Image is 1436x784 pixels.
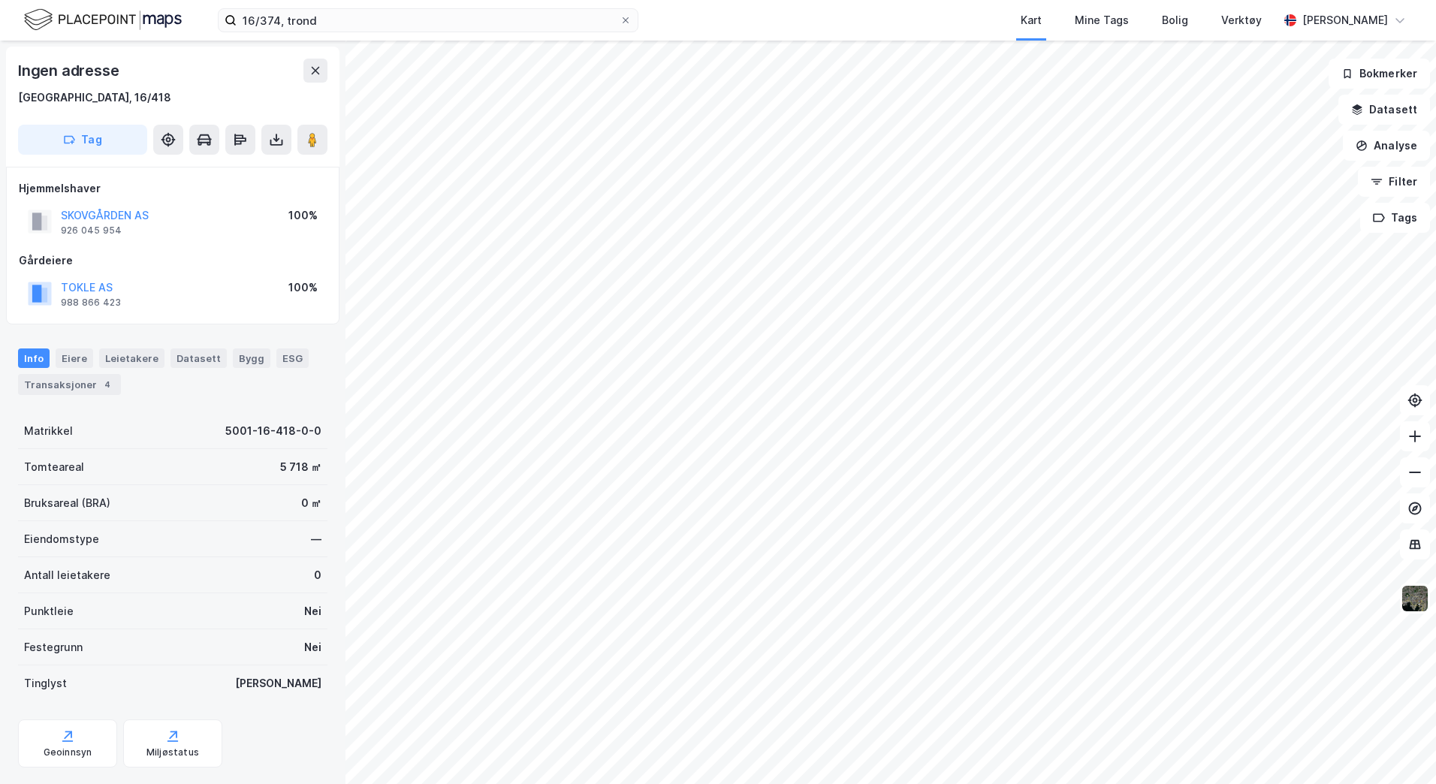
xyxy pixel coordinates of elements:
[100,377,115,392] div: 4
[233,348,270,368] div: Bygg
[1338,95,1430,125] button: Datasett
[18,348,50,368] div: Info
[288,207,318,225] div: 100%
[288,279,318,297] div: 100%
[237,9,620,32] input: Søk på adresse, matrikkel, gårdeiere, leietakere eller personer
[1361,712,1436,784] div: Kontrollprogram for chat
[18,374,121,395] div: Transaksjoner
[276,348,309,368] div: ESG
[170,348,227,368] div: Datasett
[24,530,99,548] div: Eiendomstype
[61,297,121,309] div: 988 866 423
[44,746,92,758] div: Geoinnsyn
[311,530,321,548] div: —
[304,602,321,620] div: Nei
[18,59,122,83] div: Ingen adresse
[1075,11,1129,29] div: Mine Tags
[24,458,84,476] div: Tomteareal
[146,746,199,758] div: Miljøstatus
[18,125,147,155] button: Tag
[1343,131,1430,161] button: Analyse
[24,674,67,692] div: Tinglyst
[1221,11,1262,29] div: Verktøy
[1361,712,1436,784] iframe: Chat Widget
[18,89,171,107] div: [GEOGRAPHIC_DATA], 16/418
[24,494,110,512] div: Bruksareal (BRA)
[24,422,73,440] div: Matrikkel
[301,494,321,512] div: 0 ㎡
[1358,167,1430,197] button: Filter
[61,225,122,237] div: 926 045 954
[24,602,74,620] div: Punktleie
[24,7,182,33] img: logo.f888ab2527a4732fd821a326f86c7f29.svg
[314,566,321,584] div: 0
[24,566,110,584] div: Antall leietakere
[1162,11,1188,29] div: Bolig
[235,674,321,692] div: [PERSON_NAME]
[304,638,321,656] div: Nei
[24,638,83,656] div: Festegrunn
[19,179,327,198] div: Hjemmelshaver
[1021,11,1042,29] div: Kart
[1401,584,1429,613] img: 9k=
[280,458,321,476] div: 5 718 ㎡
[1302,11,1388,29] div: [PERSON_NAME]
[225,422,321,440] div: 5001-16-418-0-0
[56,348,93,368] div: Eiere
[1360,203,1430,233] button: Tags
[1329,59,1430,89] button: Bokmerker
[99,348,164,368] div: Leietakere
[19,252,327,270] div: Gårdeiere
